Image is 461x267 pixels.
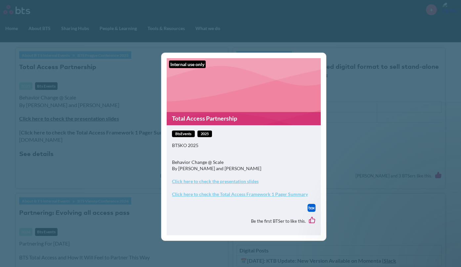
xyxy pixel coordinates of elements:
[308,204,315,212] a: Download file from Box
[169,60,206,68] div: Internal use only
[167,112,321,125] a: Total Access Partnership
[197,131,212,137] span: 2025
[172,191,308,197] a: Click here to check the Total Access Framework 1 Pager Summary
[172,131,195,137] span: btsEvents
[308,204,315,212] img: Box logo
[172,159,315,172] p: Behavior Change @ Scale By [PERSON_NAME] and [PERSON_NAME]
[172,212,315,230] div: Be the first BTSer to like this.
[172,142,315,149] p: BTSKO 2025
[439,245,454,260] iframe: Intercom live chat
[172,178,259,184] a: Click here to check the presentation slides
